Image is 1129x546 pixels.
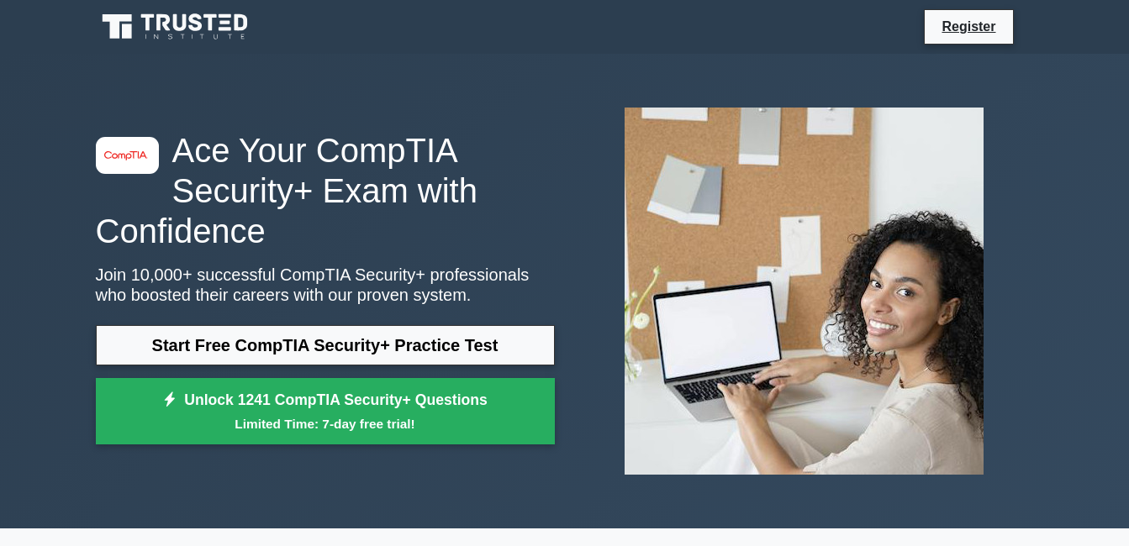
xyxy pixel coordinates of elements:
[96,378,555,445] a: Unlock 1241 CompTIA Security+ QuestionsLimited Time: 7-day free trial!
[931,16,1005,37] a: Register
[96,265,555,305] p: Join 10,000+ successful CompTIA Security+ professionals who boosted their careers with our proven...
[96,325,555,365] a: Start Free CompTIA Security+ Practice Test
[96,130,555,251] h1: Ace Your CompTIA Security+ Exam with Confidence
[117,414,534,433] small: Limited Time: 7-day free trial!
